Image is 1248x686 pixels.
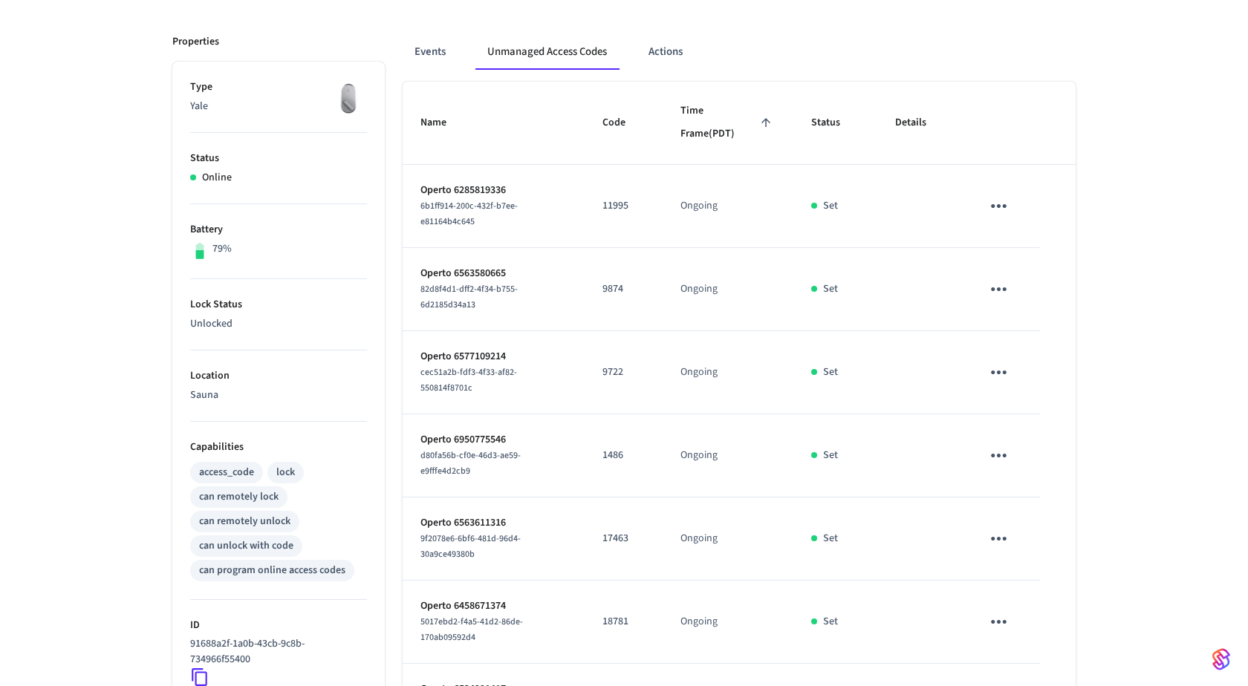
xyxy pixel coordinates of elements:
[420,366,517,394] span: cec51a2b-fdf3-4f33-af82-550814f8701c
[663,248,793,331] td: Ongoing
[823,365,838,380] p: Set
[663,581,793,664] td: Ongoing
[190,368,367,384] p: Location
[190,99,367,114] p: Yale
[602,365,645,380] p: 9722
[637,34,695,70] button: Actions
[663,331,793,414] td: Ongoing
[895,111,946,134] span: Details
[199,563,345,578] div: can program online access codes
[823,614,838,630] p: Set
[663,165,793,248] td: Ongoing
[823,531,838,546] p: Set
[420,615,523,644] span: 5017ebd2-f4a5-41d2-86de-170ab09592d4
[403,34,1076,70] div: ant example
[823,198,838,214] p: Set
[199,465,254,480] div: access_code
[190,316,367,332] p: Unlocked
[190,388,367,403] p: Sauna
[190,297,367,313] p: Lock Status
[475,34,619,70] button: Unmanaged Access Codes
[420,515,567,531] p: Operto 6563611316
[602,448,645,463] p: 1486
[172,34,219,50] p: Properties
[420,349,567,365] p: Operto 6577109214
[190,618,367,633] p: ID
[602,531,645,546] p: 17463
[602,281,645,297] p: 9874
[811,111,859,134] span: Status
[420,432,567,448] p: Operto 6950775546
[663,414,793,497] td: Ongoing
[663,497,793,581] td: Ongoing
[420,183,567,198] p: Operto 6285819336
[276,465,295,480] div: lock
[212,241,232,257] p: 79%
[602,198,645,214] p: 11995
[403,34,458,70] button: Events
[680,99,776,146] span: Time Frame(PDT)
[602,614,645,630] p: 18781
[199,514,290,529] div: can remotely unlock
[190,636,361,667] p: 91688a2f-1a0b-43cb-9c8b-734966f55400
[202,170,232,186] p: Online
[1212,647,1230,671] img: SeamLogoGradient.69752ec5.svg
[420,111,466,134] span: Name
[823,281,838,297] p: Set
[823,448,838,463] p: Set
[420,283,518,311] span: 82d8f4d1-dff2-4f34-b755-6d2185d34a13
[330,79,367,117] img: August Wifi Smart Lock 3rd Gen, Silver, Front
[199,538,293,554] div: can unlock with code
[420,200,518,228] span: 6b1ff914-200c-432f-b7ee-e81164b4c645
[199,489,279,505] div: can remotely lock
[420,266,567,281] p: Operto 6563580665
[190,79,367,95] p: Type
[602,111,645,134] span: Code
[190,440,367,455] p: Capabilities
[190,222,367,238] p: Battery
[420,598,567,614] p: Operto 6458671374
[420,449,521,477] span: d80fa56b-cf0e-46d3-ae59-e9fffe4d2cb9
[190,151,367,166] p: Status
[420,532,521,561] span: 9f2078e6-6bf6-481d-96d4-30a9ce49380b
